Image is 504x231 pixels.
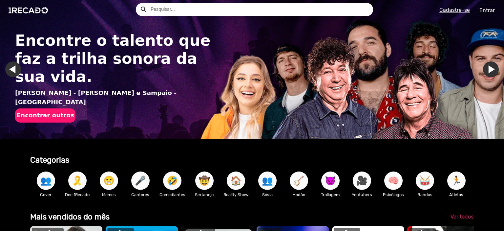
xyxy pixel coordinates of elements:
mat-icon: Example home icon [140,6,148,13]
p: Psicólogos [381,192,406,198]
a: Entrar [475,5,499,16]
p: Youtubers [349,192,374,198]
p: Comediantes [159,192,185,198]
span: 🥁 [419,172,430,190]
button: 😈 [321,172,340,190]
button: 🥁 [416,172,434,190]
button: 🧠 [384,172,403,190]
button: 🤣 [163,172,181,190]
h1: Encontre o talento que faz a trilha sonora da sua vida. [15,32,217,86]
span: 🧠 [388,172,399,190]
button: 😁 [100,172,118,190]
span: 😁 [103,172,115,190]
button: 🪕 [290,172,308,190]
p: Doe 1Recado [65,192,90,198]
a: Ir para o próximo slide [483,61,499,77]
span: 🤠 [199,172,210,190]
span: Ver todos [451,214,473,220]
span: 🪕 [293,172,304,190]
p: Bandas [412,192,437,198]
p: Atletas [444,192,469,198]
span: 🏠 [230,172,241,190]
p: Trollagem [318,192,343,198]
button: 🏠 [227,172,245,190]
p: Cantores [128,192,153,198]
p: [PERSON_NAME] - [PERSON_NAME] e Sampaio - [GEOGRAPHIC_DATA] [15,88,217,106]
button: 🎗️ [68,172,87,190]
p: Sósia [255,192,280,198]
a: Ir para o último slide [5,61,21,77]
span: 🎤 [135,172,146,190]
b: Mais vendidos do mês [30,212,110,221]
span: 🎗️ [72,172,83,190]
button: 👥 [37,172,55,190]
button: 🎥 [353,172,371,190]
span: 🎥 [356,172,367,190]
button: Encontrar outros [15,108,75,123]
span: 👥 [40,172,52,190]
button: 🏃 [447,172,466,190]
span: 🤣 [167,172,178,190]
p: Modão [286,192,311,198]
button: Example home icon [137,3,149,15]
span: 👥 [262,172,273,190]
input: Pesquisar... [146,3,373,16]
p: Memes [96,192,121,198]
span: 😈 [325,172,336,190]
p: Sertanejo [192,192,217,198]
button: 🎤 [131,172,150,190]
span: 🏃 [451,172,462,190]
button: 🤠 [195,172,214,190]
b: Categorias [30,155,69,165]
p: Reality Show [223,192,248,198]
p: Cover [33,192,58,198]
u: Cadastre-se [439,7,470,13]
button: 👥 [258,172,277,190]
